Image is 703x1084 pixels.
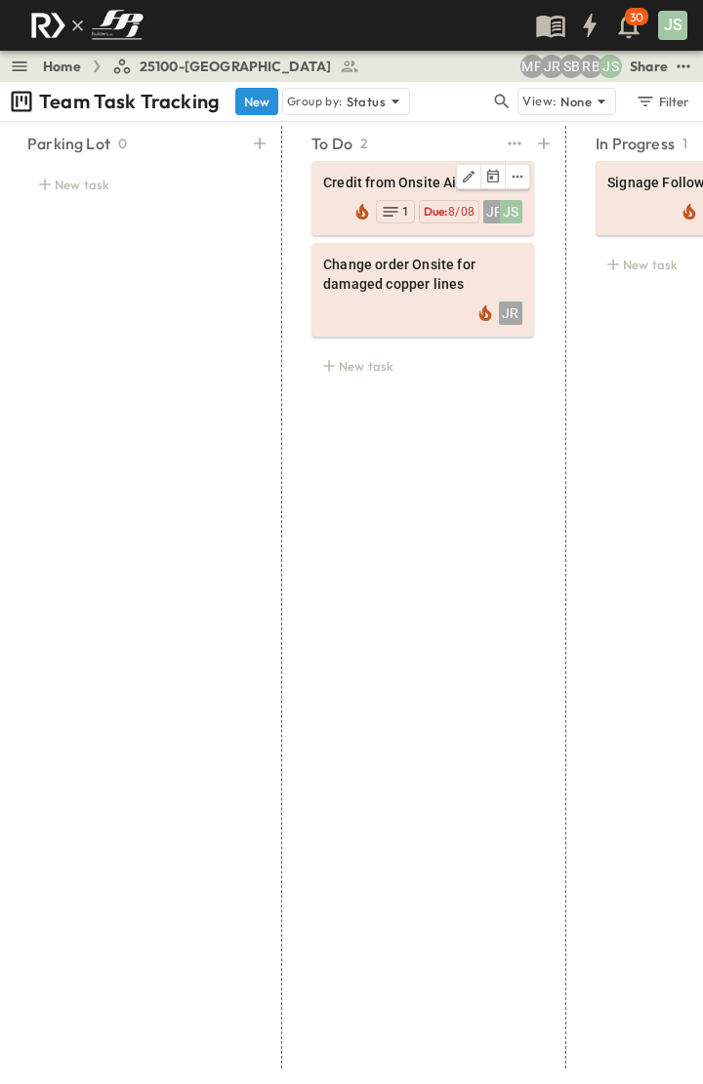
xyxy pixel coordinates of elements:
[483,200,507,223] div: JR
[630,57,668,76] div: Share
[503,130,526,157] button: test
[360,134,368,153] p: 2
[27,132,110,155] p: Parking Lot
[140,57,332,76] span: 25100-[GEOGRAPHIC_DATA]
[323,255,522,294] span: Change order Onsite for damaged copper lines
[656,9,689,42] button: JS
[448,205,475,219] span: 8/08
[43,57,81,76] a: Home
[287,92,343,111] p: Group by:
[628,88,695,115] button: Filter
[658,11,687,40] div: JS
[43,57,371,76] nav: breadcrumbs
[23,5,150,46] img: c8d7d1ed905e502e8f77bf7063faec64e13b34fdb1f2bdd94b0e311fc34f8000.png
[560,92,592,111] p: None
[235,88,278,115] button: New
[522,91,557,112] p: View:
[520,55,544,78] div: Monica Pruteanu (mpruteanu@fpibuilders.com)
[424,204,448,219] span: Due:
[481,165,506,188] button: Tracking Date Menu
[540,55,563,78] div: Jayden Ramirez (jramirez@fpibuilders.com)
[499,301,522,325] div: JR
[39,88,220,115] p: Team Task Tracking
[457,165,481,188] button: Edit
[118,134,127,153] p: 0
[559,55,583,78] div: Sterling Barnett (sterling@fpibuilders.com)
[323,173,522,192] span: Credit from Onsite Air
[682,134,687,153] p: 1
[499,200,522,223] div: JS
[506,165,529,188] button: edit
[579,55,602,78] div: Regina Barnett (rbarnett@fpibuilders.com)
[347,92,386,111] p: Status
[402,204,409,220] span: 1
[635,91,690,112] div: Filter
[630,10,643,25] p: 30
[311,161,534,235] div: EditTracking Date MenueditCredit from Onsite AirJRJSDue:8/081
[596,132,675,155] p: In Progress
[311,243,534,337] div: Change order Onsite for damaged copper linesJR
[311,132,352,155] p: To Do
[672,55,695,78] button: test
[27,171,250,198] div: New task
[599,55,622,78] div: Jesse Sullivan (jsullivan@fpibuilders.com)
[311,352,534,380] div: New task
[112,57,359,76] a: 25100-[GEOGRAPHIC_DATA]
